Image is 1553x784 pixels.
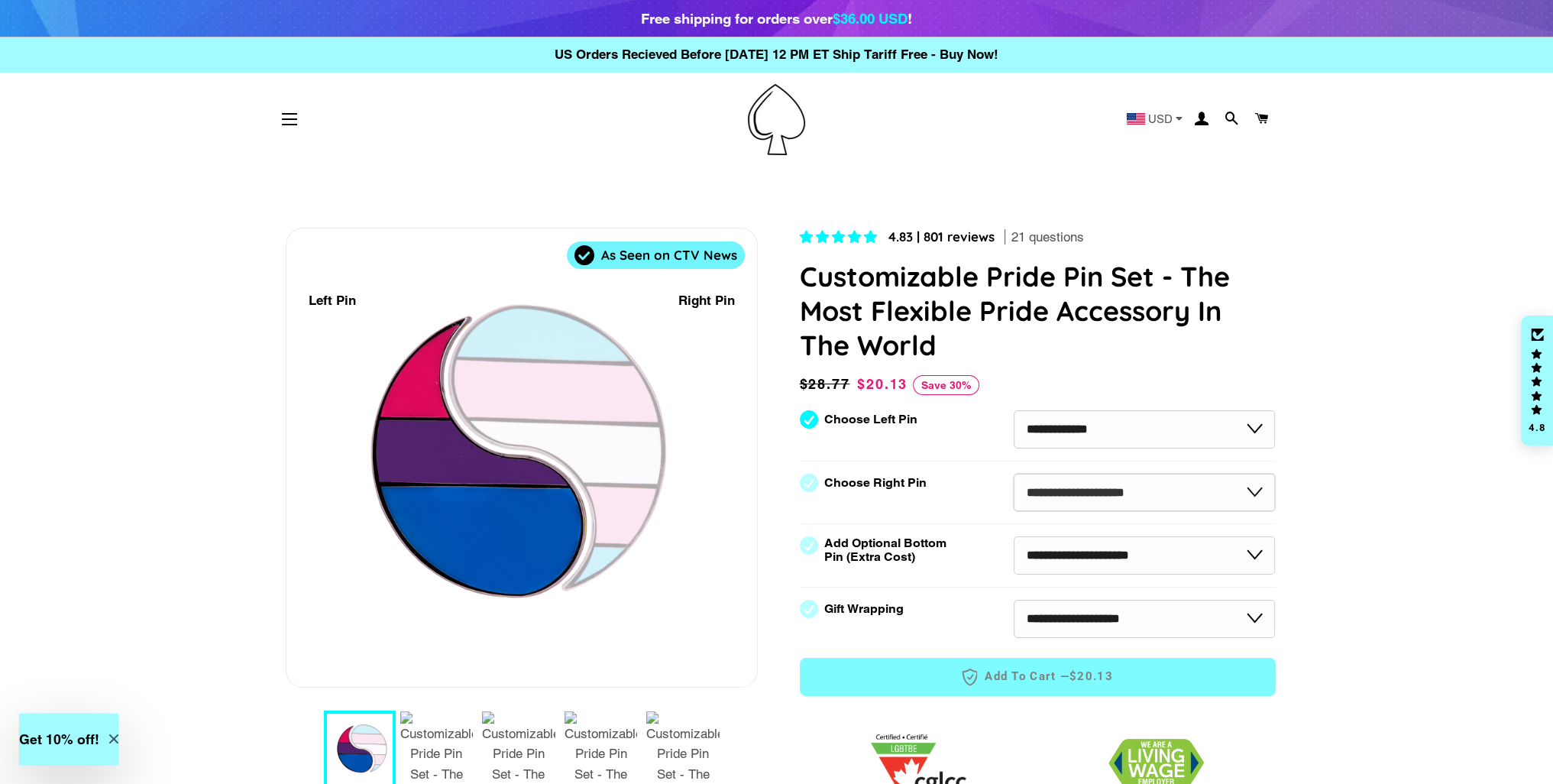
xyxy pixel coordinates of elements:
[857,376,908,392] span: $20.13
[800,658,1276,696] button: Add to Cart —$20.13
[1521,316,1553,445] div: Click to open Judge.me floating reviews tab
[800,259,1276,362] h1: Customizable Pride Pin Set - The Most Flexible Pride Accessory In The World
[748,84,805,155] img: Pin-Ace
[1069,669,1113,685] span: $20.13
[1011,228,1084,247] span: 21 questions
[824,476,927,490] label: Choose Right Pin
[800,229,881,245] span: 4.83 stars
[1148,113,1173,125] span: USD
[824,413,917,426] label: Choose Left Pin
[833,10,908,27] span: $36.00 USD
[823,667,1253,687] span: Add to Cart —
[641,8,912,29] div: Free shipping for orders over !
[800,374,854,395] span: $28.77
[913,375,979,395] span: Save 30%
[1528,423,1546,432] div: 4.8
[286,228,757,687] div: 1 / 7
[678,290,735,311] div: Right Pin
[824,536,953,564] label: Add Optional Bottom Pin (Extra Cost)
[824,602,904,616] label: Gift Wrapping
[888,228,995,245] span: 4.83 | 801 reviews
